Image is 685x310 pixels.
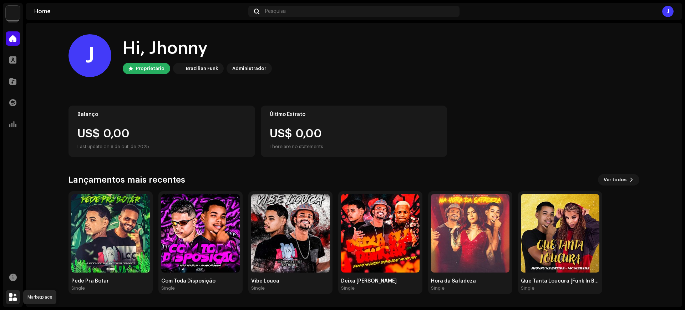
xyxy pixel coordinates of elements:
div: Brazilian Funk [186,64,218,73]
button: Ver todos [598,174,639,186]
div: Home [34,9,245,14]
div: Deixa [PERSON_NAME] [341,278,420,284]
img: d8c5668f-5677-405a-800f-418944faee3c [341,194,420,273]
div: Last update on 8 de out. de 2025 [77,142,246,151]
span: Ver todos [604,173,626,187]
div: Single [431,285,445,291]
div: J [662,6,674,17]
div: Administrador [232,64,266,73]
re-o-card-value: Balanço [68,106,255,157]
div: Balanço [77,112,246,117]
div: J [68,34,111,77]
div: Hora da Safadeza [431,278,509,284]
div: Proprietário [136,64,164,73]
img: 1ee6e6cc-e505-4d0d-ae5b-38cfd78968cf [431,194,509,273]
re-o-card-value: Último Extrato [261,106,447,157]
div: Single [161,285,175,291]
div: Single [251,285,265,291]
img: 71bf27a5-dd94-4d93-852c-61362381b7db [6,6,20,20]
h3: Lançamentos mais recentes [68,174,185,186]
div: There are no statements [270,142,323,151]
img: 7d05ed85-0ea0-47da-83f1-f16ee6dcb2a8 [521,194,599,273]
div: Single [71,285,85,291]
div: Pede Pra Botar [71,278,150,284]
span: Pesquisa [265,9,286,14]
div: Single [341,285,355,291]
div: Que Tanta Loucura [Funk In Brazilian] [521,278,599,284]
img: 48b01777-bafb-4d8b-9fe1-8249d54b29e9 [71,194,150,273]
img: 715e905e-956e-4a9a-8d15-b628be81cc9d [251,194,330,273]
div: Vibe Louca [251,278,330,284]
img: 7c8cc76f-637f-4320-ad80-588fb7dabea4 [161,194,240,273]
img: 71bf27a5-dd94-4d93-852c-61362381b7db [174,64,183,73]
div: Último Extrato [270,112,438,117]
div: Single [521,285,534,291]
div: Com Toda Disposição [161,278,240,284]
div: Hi, Jhonny [123,37,272,60]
